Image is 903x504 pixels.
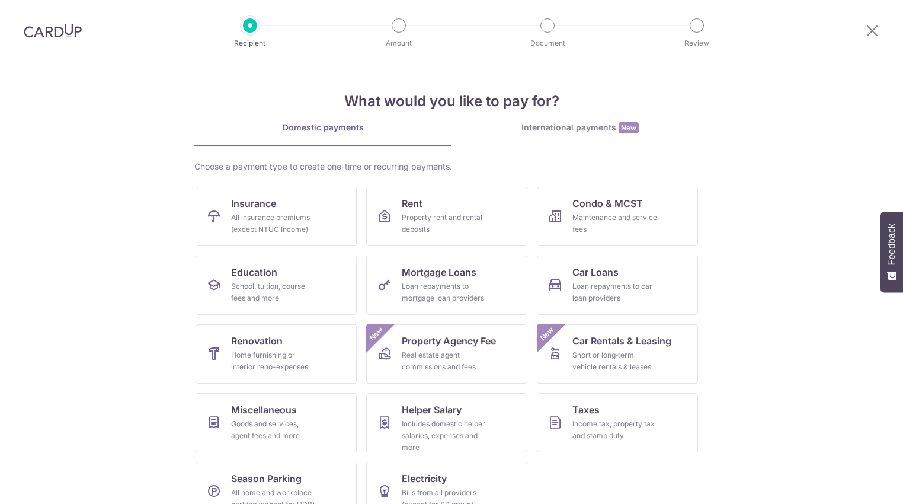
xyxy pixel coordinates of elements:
div: Loan repayments to car loan providers [572,280,658,304]
div: International payments [451,122,709,134]
span: Rent [402,196,422,210]
span: Electricity [402,471,447,486]
div: Income tax, property tax and stamp duty [572,418,658,442]
div: Maintenance and service fees [572,212,658,235]
span: Feedback [886,224,897,265]
span: Car Loans [572,265,619,279]
div: Home furnishing or interior reno-expenses [231,349,316,373]
span: Helper Salary [402,403,462,417]
a: EducationSchool, tuition, course fees and more [196,256,357,315]
span: Condo & MCST [572,196,643,210]
span: Mortgage Loans [402,265,476,279]
div: Real estate agent commissions and fees [402,349,487,373]
span: Season Parking [231,471,302,486]
span: Taxes [572,403,600,417]
a: RenovationHome furnishing or interior reno-expenses [196,324,357,384]
span: Miscellaneous [231,403,297,417]
iframe: Opens a widget where you can find more information [827,468,891,498]
a: RentProperty rent and rental deposits [366,187,527,246]
span: Property Agency Fee [402,334,496,348]
div: Domestic payments [194,122,451,133]
div: All insurance premiums (except NTUC Income) [231,212,316,235]
div: School, tuition, course fees and more [231,280,316,304]
p: Amount [355,37,443,49]
img: CardUp [24,24,82,38]
div: Includes domestic helper salaries, expenses and more [402,418,487,454]
div: Goods and services, agent fees and more [231,418,316,442]
a: Car Rentals & LeasingShort or long‑term vehicle rentals & leasesNew [537,324,698,384]
a: Mortgage LoansLoan repayments to mortgage loan providers [366,256,527,315]
span: New [619,122,639,133]
p: Recipient [206,37,294,49]
a: Property Agency FeeReal estate agent commissions and feesNew [366,324,527,384]
span: Insurance [231,196,276,210]
span: New [537,324,557,344]
a: InsuranceAll insurance premiums (except NTUC Income) [196,187,357,246]
h4: What would you like to pay for? [194,91,709,112]
div: Property rent and rental deposits [402,212,487,235]
div: Choose a payment type to create one-time or recurring payments. [194,161,709,173]
p: Review [653,37,741,49]
span: Renovation [231,334,283,348]
a: MiscellaneousGoods and services, agent fees and more [196,393,357,452]
div: Loan repayments to mortgage loan providers [402,280,487,304]
a: TaxesIncome tax, property tax and stamp duty [537,393,698,452]
a: Helper SalaryIncludes domestic helper salaries, expenses and more [366,393,527,452]
div: Short or long‑term vehicle rentals & leases [572,349,658,373]
button: Feedback - Show survey [880,212,903,292]
a: Car LoansLoan repayments to car loan providers [537,256,698,315]
span: Car Rentals & Leasing [572,334,671,348]
span: Education [231,265,277,279]
span: New [367,324,386,344]
a: Condo & MCSTMaintenance and service fees [537,187,698,246]
p: Document [504,37,591,49]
